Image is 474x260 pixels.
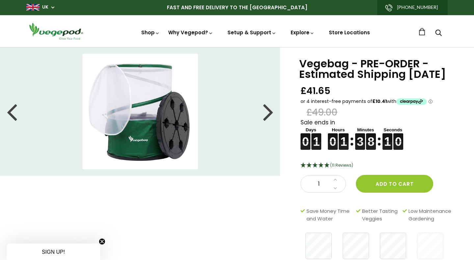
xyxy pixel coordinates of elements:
[306,106,337,118] span: £49.00
[42,249,65,255] span: SIGN UP!
[331,184,339,193] a: Decrease quantity by 1
[168,29,213,36] a: Why Vegepod?
[42,4,48,11] a: UK
[301,133,310,142] figure: 0
[299,58,458,80] h1: Vegebag - PRE-ORDER - Estimated Shipping [DATE]
[339,133,349,142] figure: 1
[301,85,330,97] span: £41.65
[408,208,454,222] span: Low Maintenance Gardening
[331,176,339,184] a: Increase quantity by 1
[366,133,376,142] figure: 8
[328,133,338,142] figure: 0
[26,4,39,11] img: gb_large.png
[227,29,276,36] a: Setup & Support
[435,30,442,37] a: Search
[393,133,403,142] figure: 0
[356,175,433,193] button: Add to cart
[83,54,198,169] img: Vegebag - PRE-ORDER - Estimated Shipping September 15th
[99,238,105,245] button: Close teaser
[301,161,458,170] div: 4.91 Stars - 11 Reviews
[311,133,321,142] figure: 1
[307,180,330,188] span: 1
[329,29,370,36] a: Store Locations
[26,22,86,41] img: Vegepod
[330,162,353,168] span: 4.91 Stars - 11 Reviews
[355,133,365,142] figure: 3
[362,208,399,222] span: Better Tasting Veggies
[141,29,160,36] a: Shop
[306,208,353,222] span: Save Money Time and Water
[7,244,100,260] div: SIGN UP!Close teaser
[291,29,314,36] a: Explore
[382,133,392,142] figure: 1
[301,118,458,150] div: Sale ends in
